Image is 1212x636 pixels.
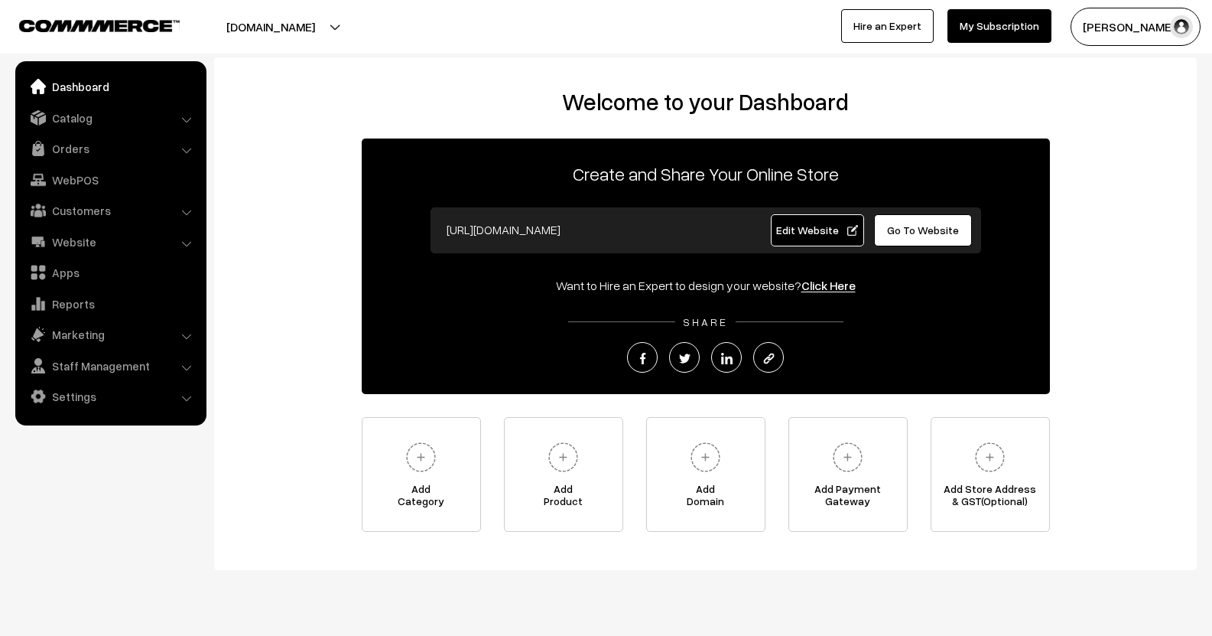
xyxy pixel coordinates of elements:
[19,73,201,100] a: Dashboard
[19,15,153,34] a: COMMMERCE
[827,436,869,478] img: plus.svg
[542,436,584,478] img: plus.svg
[362,483,480,514] span: Add Category
[874,214,973,246] a: Go To Website
[19,383,201,410] a: Settings
[19,104,201,132] a: Catalog
[19,321,201,348] a: Marketing
[647,483,765,514] span: Add Domain
[19,228,201,256] a: Website
[19,352,201,380] a: Staff Management
[801,278,856,293] a: Click Here
[19,135,201,162] a: Orders
[776,223,858,236] span: Edit Website
[19,259,201,286] a: Apps
[19,197,201,224] a: Customers
[362,276,1050,295] div: Want to Hire an Expert to design your website?
[362,160,1050,188] p: Create and Share Your Online Store
[788,417,908,532] a: Add PaymentGateway
[1071,8,1201,46] button: [PERSON_NAME]
[229,88,1181,116] h2: Welcome to your Dashboard
[1170,15,1193,38] img: user
[19,20,180,31] img: COMMMERCE
[841,9,934,43] a: Hire an Expert
[675,315,736,328] span: SHARE
[505,483,622,514] span: Add Product
[684,436,726,478] img: plus.svg
[646,417,765,532] a: AddDomain
[504,417,623,532] a: AddProduct
[771,214,864,246] a: Edit Website
[931,417,1050,532] a: Add Store Address& GST(Optional)
[947,9,1051,43] a: My Subscription
[400,436,442,478] img: plus.svg
[19,290,201,318] a: Reports
[362,417,481,532] a: AddCategory
[789,483,907,514] span: Add Payment Gateway
[19,166,201,194] a: WebPOS
[969,436,1011,478] img: plus.svg
[887,223,959,236] span: Go To Website
[173,8,369,46] button: [DOMAIN_NAME]
[931,483,1049,514] span: Add Store Address & GST(Optional)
